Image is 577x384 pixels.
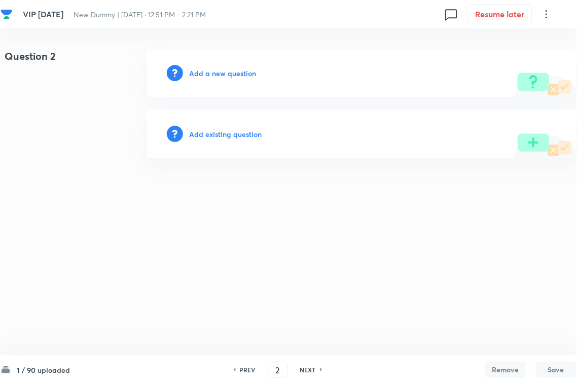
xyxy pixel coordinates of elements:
span: VIP [DATE] [23,9,63,19]
h6: Add existing question [189,129,262,139]
a: Company Logo [1,8,15,20]
button: Save [536,362,576,378]
h4: Question 2 [1,49,114,72]
button: Resume later [467,4,532,24]
h6: 1 / 90 uploaded [17,365,70,375]
h6: PREV [240,365,256,374]
span: New Dummy | [DATE] · 12:51 PM - 2:21 PM [74,10,206,19]
h6: NEXT [300,365,316,374]
h6: Add a new question [189,68,256,79]
img: Company Logo [1,8,13,20]
button: Remove [485,362,526,378]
